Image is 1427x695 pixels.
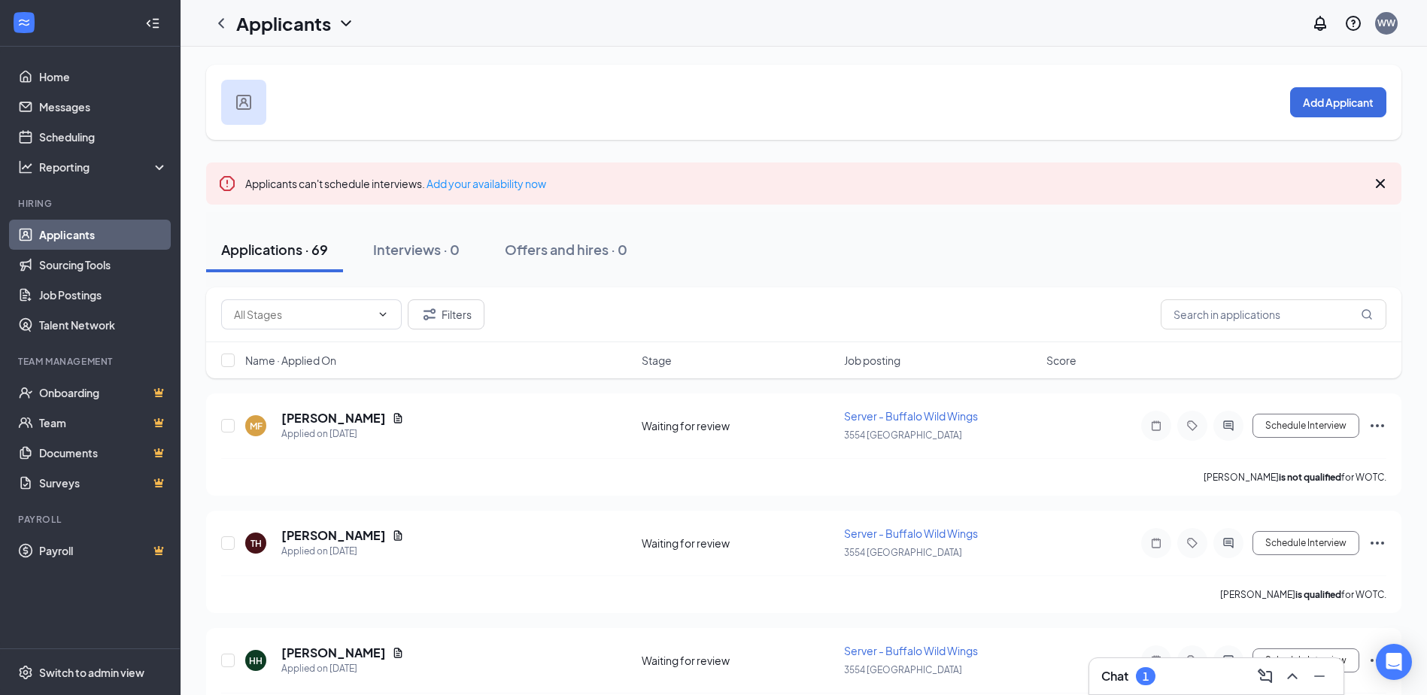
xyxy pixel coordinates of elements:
h5: [PERSON_NAME] [281,645,386,661]
a: SurveysCrown [39,468,168,498]
svg: ActiveChat [1219,654,1237,666]
svg: Tag [1183,654,1201,666]
img: user icon [236,95,251,110]
div: TH [250,537,262,550]
span: Server - Buffalo Wild Wings [844,644,978,657]
svg: ActiveChat [1219,537,1237,549]
button: Filter Filters [408,299,484,329]
h5: [PERSON_NAME] [281,527,386,544]
svg: Document [392,530,404,542]
div: Team Management [18,355,165,368]
svg: Ellipses [1368,651,1386,669]
a: DocumentsCrown [39,438,168,468]
h3: Chat [1101,668,1128,684]
span: Server - Buffalo Wild Wings [844,409,978,423]
svg: Note [1147,654,1165,666]
svg: Note [1147,537,1165,549]
a: Messages [39,92,168,122]
svg: Filter [421,305,439,323]
div: Open Intercom Messenger [1376,644,1412,680]
a: Job Postings [39,280,168,310]
div: Hiring [18,197,165,210]
div: Waiting for review [642,653,835,668]
div: 1 [1143,670,1149,683]
h1: Applicants [236,11,331,36]
svg: ComposeMessage [1256,667,1274,685]
span: 3554 [GEOGRAPHIC_DATA] [844,429,962,441]
svg: Note [1147,420,1165,432]
button: Schedule Interview [1252,531,1359,555]
div: Applied on [DATE] [281,426,404,442]
div: Interviews · 0 [373,240,460,259]
input: Search in applications [1161,299,1386,329]
b: is qualified [1295,589,1341,600]
span: Job posting [844,353,900,368]
svg: Cross [1371,175,1389,193]
div: Applied on [DATE] [281,544,404,559]
a: Home [39,62,168,92]
svg: Tag [1183,420,1201,432]
span: Name · Applied On [245,353,336,368]
b: is not qualified [1279,472,1341,483]
svg: ChevronDown [337,14,355,32]
svg: Tag [1183,537,1201,549]
div: HH [249,654,263,667]
svg: QuestionInfo [1344,14,1362,32]
button: Add Applicant [1290,87,1386,117]
svg: Notifications [1311,14,1329,32]
div: Offers and hires · 0 [505,240,627,259]
span: 3554 [GEOGRAPHIC_DATA] [844,664,962,675]
svg: Document [392,412,404,424]
span: 3554 [GEOGRAPHIC_DATA] [844,547,962,558]
a: TeamCrown [39,408,168,438]
svg: Ellipses [1368,534,1386,552]
svg: Ellipses [1368,417,1386,435]
a: OnboardingCrown [39,378,168,408]
div: Waiting for review [642,536,835,551]
p: [PERSON_NAME] for WOTC. [1220,588,1386,601]
a: Add your availability now [427,177,546,190]
div: Switch to admin view [39,665,144,680]
button: Schedule Interview [1252,648,1359,672]
div: Reporting [39,159,169,175]
svg: Document [392,647,404,659]
svg: Collapse [145,16,160,31]
svg: Analysis [18,159,33,175]
h5: [PERSON_NAME] [281,410,386,426]
a: Applicants [39,220,168,250]
svg: ChevronLeft [212,14,230,32]
span: Server - Buffalo Wild Wings [844,527,978,540]
svg: Minimize [1310,667,1328,685]
span: Applicants can't schedule interviews. [245,177,546,190]
svg: ChevronUp [1283,667,1301,685]
div: Applied on [DATE] [281,661,404,676]
p: [PERSON_NAME] for WOTC. [1204,471,1386,484]
a: PayrollCrown [39,536,168,566]
button: Minimize [1307,664,1331,688]
div: Applications · 69 [221,240,328,259]
a: Scheduling [39,122,168,152]
a: Sourcing Tools [39,250,168,280]
button: Schedule Interview [1252,414,1359,438]
button: ChevronUp [1280,664,1304,688]
div: Waiting for review [642,418,835,433]
button: ComposeMessage [1253,664,1277,688]
svg: ChevronDown [377,308,389,320]
svg: Settings [18,665,33,680]
svg: WorkstreamLogo [17,15,32,30]
span: Score [1046,353,1076,368]
a: Talent Network [39,310,168,340]
div: MF [250,420,263,432]
svg: MagnifyingGlass [1361,308,1373,320]
div: WW [1377,17,1395,29]
svg: Error [218,175,236,193]
div: Payroll [18,513,165,526]
svg: ActiveChat [1219,420,1237,432]
span: Stage [642,353,672,368]
input: All Stages [234,306,371,323]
